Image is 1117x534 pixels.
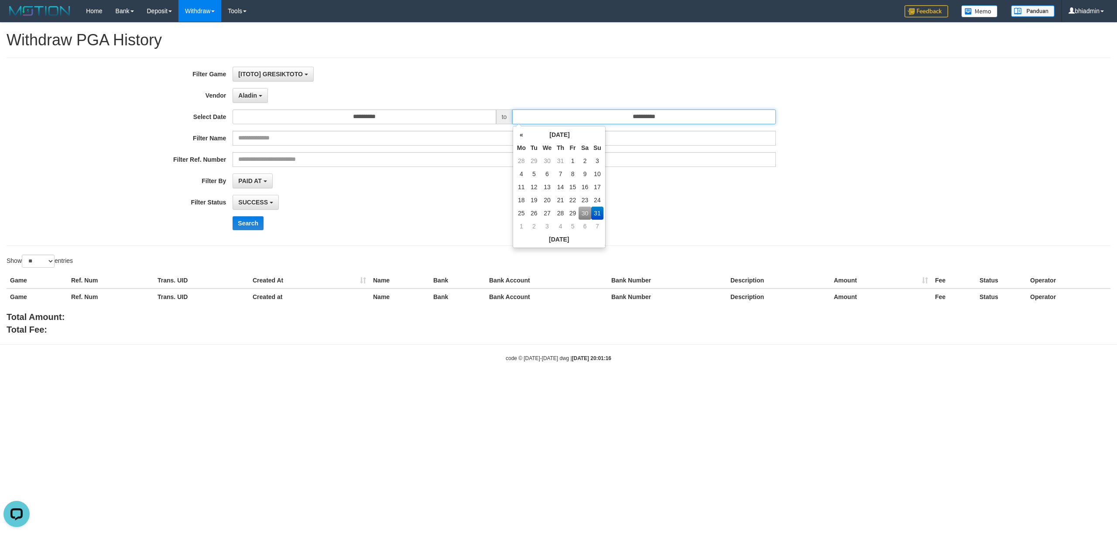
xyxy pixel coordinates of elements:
th: Bank [430,289,486,305]
td: 21 [554,194,567,207]
th: [DATE] [515,233,603,246]
th: Status [976,289,1027,305]
button: PAID AT [233,173,272,188]
td: 15 [567,180,579,194]
td: 12 [528,180,540,194]
img: Feedback.jpg [905,5,948,17]
b: Total Amount: [7,312,65,322]
label: Show entries [7,255,73,268]
th: Fr [567,141,579,154]
td: 4 [515,167,528,180]
th: Game [7,272,68,289]
td: 23 [579,194,591,207]
td: 25 [515,207,528,220]
td: 18 [515,194,528,207]
th: Th [554,141,567,154]
th: Fee [932,289,976,305]
td: 31 [554,154,567,167]
td: 8 [567,167,579,180]
th: Ref. Num [68,272,154,289]
img: MOTION_logo.png [7,4,73,17]
td: 5 [567,220,579,233]
th: Tu [528,141,540,154]
th: Description [727,289,830,305]
strong: [DATE] 20:01:16 [572,355,611,361]
td: 14 [554,180,567,194]
button: Search [233,216,264,230]
td: 2 [579,154,591,167]
td: 5 [528,167,540,180]
button: SUCCESS [233,195,279,210]
th: Operator [1027,289,1110,305]
th: Name [370,289,430,305]
td: 6 [540,167,555,180]
th: Ref. Num [68,289,154,305]
td: 30 [579,207,591,220]
td: 4 [554,220,567,233]
th: Su [591,141,603,154]
td: 6 [579,220,591,233]
th: Amount [830,272,932,289]
td: 30 [540,154,555,167]
th: Bank [430,272,486,289]
th: [DATE] [528,128,591,141]
th: Bank Number [608,289,727,305]
td: 17 [591,180,603,194]
td: 26 [528,207,540,220]
th: Name [370,272,430,289]
select: Showentries [22,255,55,268]
th: Trans. UID [154,272,249,289]
td: 13 [540,180,555,194]
th: Bank Number [608,272,727,289]
span: to [496,109,513,124]
td: 29 [528,154,540,167]
td: 27 [540,207,555,220]
span: PAID AT [238,177,261,184]
span: Aladin [238,92,257,99]
th: Operator [1027,272,1110,289]
td: 28 [515,154,528,167]
h1: Withdraw PGA History [7,31,1110,49]
th: Created At [249,272,370,289]
th: Fee [932,272,976,289]
th: Game [7,289,68,305]
td: 31 [591,207,603,220]
th: Amount [830,289,932,305]
td: 28 [554,207,567,220]
img: panduan.png [1011,5,1055,17]
th: Created at [249,289,370,305]
td: 24 [591,194,603,207]
td: 7 [591,220,603,233]
th: Mo [515,141,528,154]
button: Open LiveChat chat widget [3,3,30,30]
td: 1 [567,154,579,167]
span: SUCCESS [238,199,268,206]
td: 7 [554,167,567,180]
th: Bank Account [486,289,608,305]
img: Button%20Memo.svg [961,5,998,17]
button: [ITOTO] GRESIKTOTO [233,67,313,82]
td: 2 [528,220,540,233]
th: Trans. UID [154,289,249,305]
th: Bank Account [486,272,608,289]
span: [ITOTO] GRESIKTOTO [238,71,303,78]
td: 11 [515,180,528,194]
td: 3 [540,220,555,233]
button: Aladin [233,88,268,103]
th: We [540,141,555,154]
b: Total Fee: [7,325,47,334]
td: 3 [591,154,603,167]
td: 10 [591,167,603,180]
td: 29 [567,207,579,220]
th: « [515,128,528,141]
td: 20 [540,194,555,207]
th: Description [727,272,830,289]
th: Sa [579,141,591,154]
td: 9 [579,167,591,180]
td: 16 [579,180,591,194]
td: 22 [567,194,579,207]
td: 1 [515,220,528,233]
small: code © [DATE]-[DATE] dwg | [506,355,611,361]
th: Status [976,272,1027,289]
td: 19 [528,194,540,207]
